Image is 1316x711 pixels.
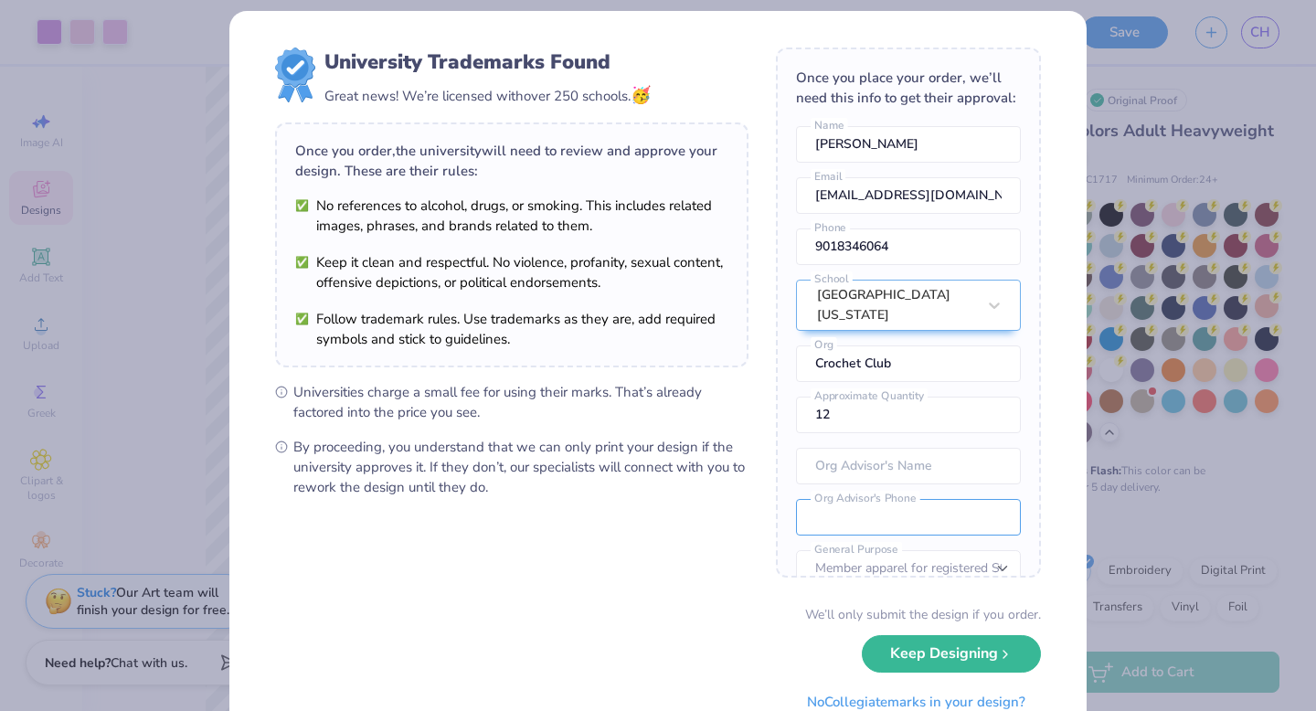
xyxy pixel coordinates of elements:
[293,382,748,422] span: Universities charge a small fee for using their marks. That’s already factored into the price you...
[275,48,315,102] img: license-marks-badge.png
[295,252,728,292] li: Keep it clean and respectful. No violence, profanity, sexual content, offensive depictions, or po...
[293,437,748,497] span: By proceeding, you understand that we can only print your design if the university approves it. I...
[796,228,1021,265] input: Phone
[796,499,1021,536] input: Org Advisor's Phone
[295,141,728,181] div: Once you order, the university will need to review and approve your design. These are their rules:
[324,83,651,108] div: Great news! We’re licensed with over 250 schools.
[862,635,1041,673] button: Keep Designing
[295,309,728,349] li: Follow trademark rules. Use trademarks as they are, add required symbols and stick to guidelines.
[796,345,1021,382] input: Org
[796,177,1021,214] input: Email
[796,397,1021,433] input: Approximate Quantity
[796,126,1021,163] input: Name
[805,605,1041,624] div: We’ll only submit the design if you order.
[295,196,728,236] li: No references to alcohol, drugs, or smoking. This includes related images, phrases, and brands re...
[817,285,976,325] div: [GEOGRAPHIC_DATA][US_STATE]
[796,68,1021,108] div: Once you place your order, we’ll need this info to get their approval:
[324,48,651,77] div: University Trademarks Found
[796,448,1021,484] input: Org Advisor's Name
[631,84,651,106] span: 🥳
